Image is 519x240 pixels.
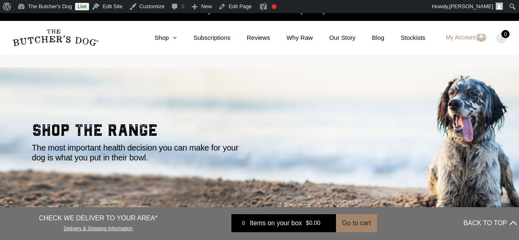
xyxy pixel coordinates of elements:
a: Subscriptions [177,33,230,43]
p: CHECK WE DELIVER TO YOUR AREA* [39,213,158,223]
button: Go to cart [336,214,377,232]
a: Stockists [384,33,425,43]
a: My Account [438,33,486,43]
a: Reviews [231,33,270,43]
h2: shop the range [32,122,487,143]
a: Blog [356,33,384,43]
a: Our Story [313,33,355,43]
span: Items on your box [250,218,302,228]
a: close [505,5,511,15]
p: The most important health decision you can make for your dog is what you put in their bowl. [32,143,249,162]
a: Shop [138,33,177,43]
span: [PERSON_NAME] [449,3,493,9]
div: 0 [238,219,250,227]
a: Delivery & Shipping Information [64,224,133,231]
div: 0 [501,30,510,38]
button: BACK TO TOP [464,213,517,233]
div: Focus keyphrase not set [272,4,277,9]
bdi: 0.00 [306,220,320,226]
a: Why Raw [270,33,313,43]
span: $ [306,220,309,226]
img: TBD_Cart-Empty.png [496,33,507,43]
a: Live [75,3,89,10]
a: 0 Items on your box $0.00 [231,214,336,232]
